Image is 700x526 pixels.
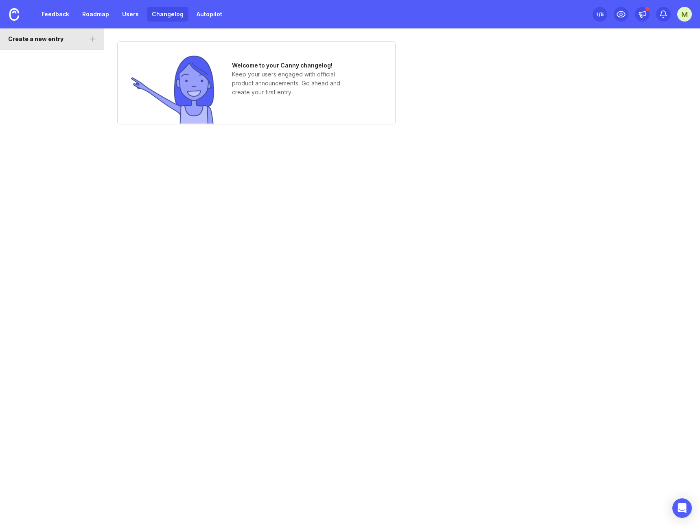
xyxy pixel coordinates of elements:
[130,54,216,124] img: no entries
[232,61,354,70] h1: Welcome to your Canny changelog!
[593,7,607,22] button: 1/5
[8,35,63,43] div: Create a new entry
[9,8,19,21] img: Canny Home
[672,498,692,518] div: Open Intercom Messenger
[596,9,604,20] div: 1 /5
[677,7,692,22] button: M
[147,7,188,22] a: Changelog
[117,7,144,22] a: Users
[192,7,227,22] a: Autopilot
[77,7,114,22] a: Roadmap
[37,7,74,22] a: Feedback
[232,70,354,97] p: Keep your users engaged with official product announcements. Go ahead and create your first entry.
